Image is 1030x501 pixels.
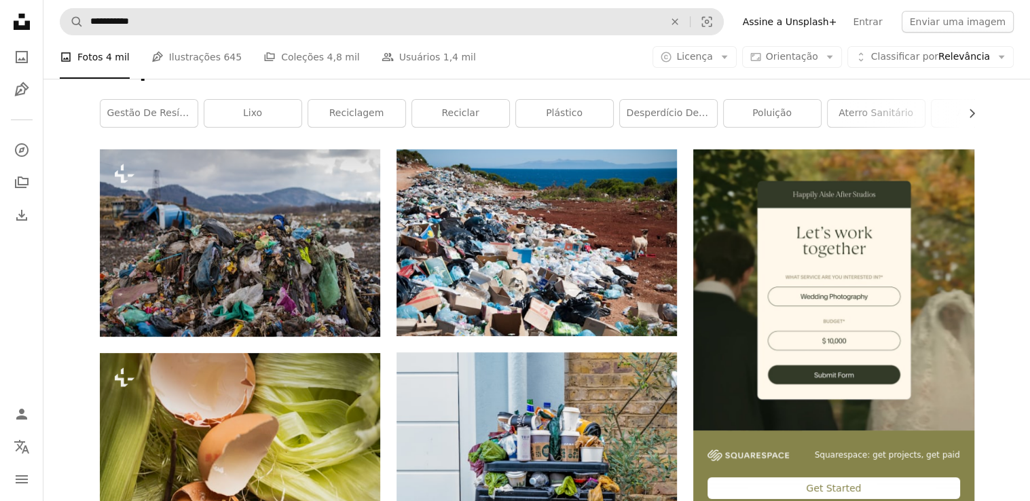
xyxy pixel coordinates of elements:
[397,149,677,335] img: Lixo perto da floresta
[724,100,821,127] a: poluição
[845,11,890,33] a: Entrar
[60,9,84,35] button: Pesquise na Unsplash
[652,46,736,68] button: Licença
[223,50,242,64] span: 645
[8,43,35,71] a: Fotos
[8,76,35,103] a: Ilustrações
[516,100,613,127] a: plástico
[8,466,35,493] button: Menu
[327,50,360,64] span: 4,8 mil
[707,449,789,462] img: file-1747939142011-51e5cc87e3c9
[828,100,925,127] a: aterro sanitário
[707,477,959,499] div: Get Started
[902,11,1014,33] button: Enviar uma imagem
[8,8,35,38] a: Início — Unsplash
[100,149,380,336] img: Amontoados de resíduos em aterro, conceito ambiental. Espaço de cópia.
[60,8,724,35] form: Pesquise conteúdo visual em todo o site
[660,9,690,35] button: Limpar
[693,149,974,430] img: file-1747939393036-2c53a76c450aimage
[8,169,35,196] a: Coleções
[742,46,842,68] button: Orientação
[871,50,990,64] span: Relevância
[847,46,1014,68] button: Classificar porRelevância
[8,433,35,460] button: Idioma
[382,35,476,79] a: Usuários 1,4 mil
[204,100,301,127] a: lixo
[100,236,380,248] a: Amontoados de resíduos em aterro, conceito ambiental. Espaço de cópia.
[620,100,717,127] a: desperdício de alimentos
[8,401,35,428] a: Entrar / Cadastrar-se
[932,100,1029,127] a: ambiente
[691,9,723,35] button: Pesquisa visual
[412,100,509,127] a: reciclar
[676,51,712,62] span: Licença
[151,35,242,79] a: Ilustrações 645
[443,50,476,64] span: 1,4 mil
[308,100,405,127] a: reciclagem
[959,100,974,127] button: rolar lista para a direita
[8,136,35,164] a: Explorar
[766,51,818,62] span: Orientação
[871,51,938,62] span: Classificar por
[263,35,360,79] a: Coleções 4,8 mil
[735,11,845,33] a: Assine a Unsplash+
[397,236,677,248] a: Lixo perto da floresta
[8,202,35,229] a: Histórico de downloads
[100,100,198,127] a: gestão de resíduos
[815,449,960,461] span: Squarespace: get projects, get paid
